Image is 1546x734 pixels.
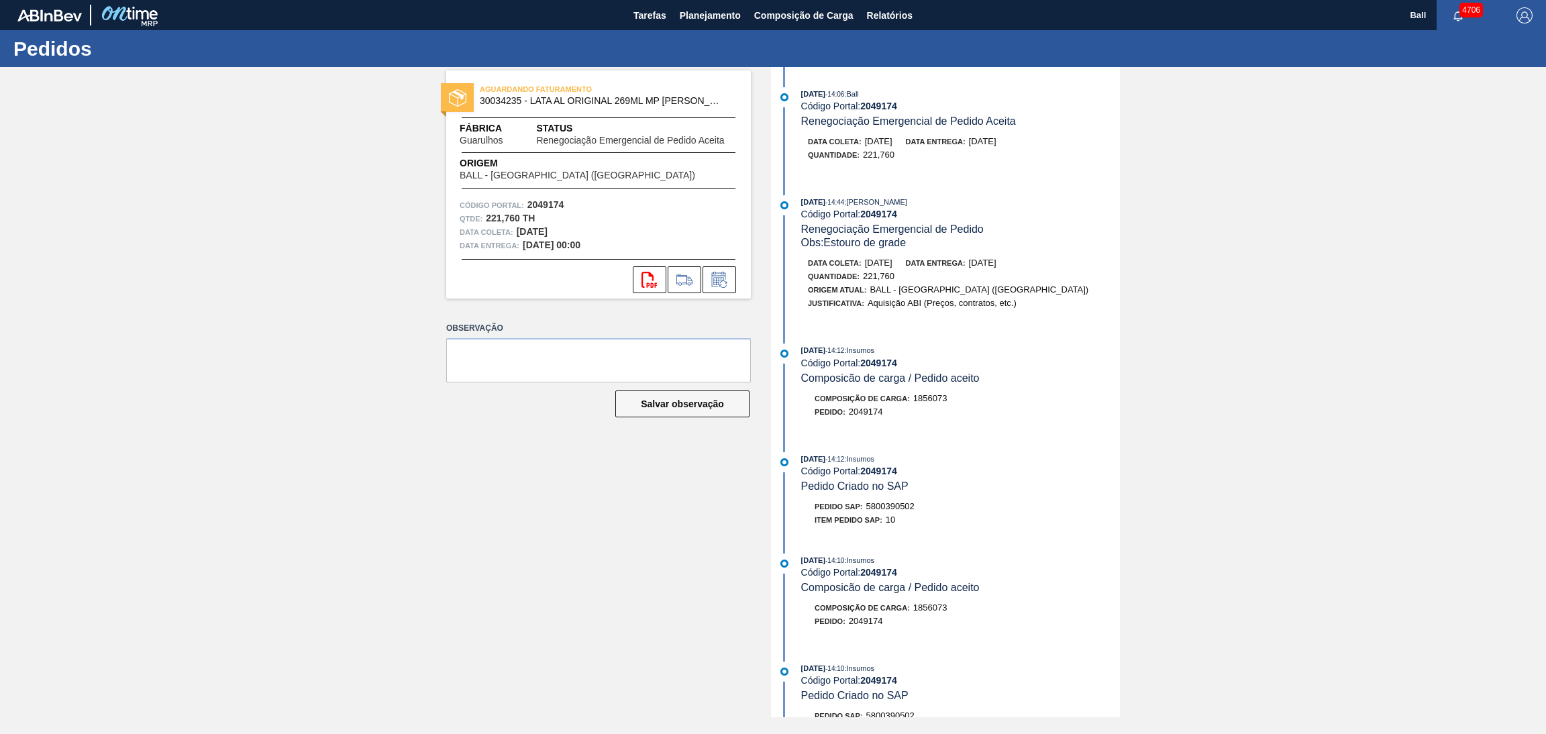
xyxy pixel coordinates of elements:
[460,212,482,225] span: Qtde :
[801,582,980,593] span: Composicão de carga / Pedido aceito
[446,319,751,338] label: Observação
[825,456,844,463] span: - 14:12
[886,515,895,525] span: 10
[860,567,897,578] strong: 2049174
[460,121,536,136] span: Fábrica
[825,199,844,206] span: - 14:44
[633,266,666,293] div: Abrir arquivo PDF
[825,557,844,564] span: - 14:10
[536,136,724,146] span: Renegociação Emergencial de Pedido Aceita
[801,198,825,206] span: [DATE]
[801,567,1120,578] div: Código Portal:
[860,466,897,476] strong: 2049174
[860,209,897,219] strong: 2049174
[913,602,947,613] span: 1856073
[801,101,1120,111] div: Código Portal:
[754,7,854,23] span: Composição de Carga
[460,199,524,212] span: Código Portal:
[1437,6,1480,25] button: Notificações
[808,138,862,146] span: Data coleta:
[808,299,864,307] span: Justificativa:
[668,266,701,293] div: Ir para Composição de Carga
[801,455,825,463] span: [DATE]
[913,393,947,403] span: 1856073
[969,136,996,146] span: [DATE]
[1459,3,1483,17] span: 4706
[460,136,503,146] span: Guarulhos
[849,616,883,626] span: 2049174
[480,83,668,96] span: AGUARDANDO FATURAMENTO
[780,201,788,209] img: atual
[680,7,741,23] span: Planejamento
[801,664,825,672] span: [DATE]
[844,556,874,564] span: : Insumos
[523,240,580,250] strong: [DATE] 00:00
[863,150,894,160] span: 221,760
[906,138,966,146] span: Data entrega:
[536,121,737,136] span: Status
[633,7,666,23] span: Tarefas
[801,358,1120,368] div: Código Portal:
[480,96,723,106] span: 30034235 - LATA AL ORIGINAL 269ML MP BRILHO
[865,258,892,268] span: [DATE]
[969,258,996,268] span: [DATE]
[801,466,1120,476] div: Código Portal:
[780,350,788,358] img: atual
[801,346,825,354] span: [DATE]
[844,346,874,354] span: : Insumos
[808,151,860,159] span: Quantidade :
[460,156,733,170] span: Origem
[866,711,915,721] span: 5800390502
[449,89,466,107] img: status
[801,115,1016,127] span: Renegociação Emergencial de Pedido Aceita
[780,458,788,466] img: atual
[460,170,695,180] span: BALL - [GEOGRAPHIC_DATA] ([GEOGRAPHIC_DATA])
[801,556,825,564] span: [DATE]
[860,101,897,111] strong: 2049174
[867,7,913,23] span: Relatórios
[860,675,897,686] strong: 2049174
[527,199,564,210] strong: 2049174
[703,266,736,293] div: Informar alteração no pedido
[815,617,845,625] span: Pedido :
[801,209,1120,219] div: Código Portal:
[808,272,860,280] span: Quantidade :
[808,286,866,294] span: Origem Atual:
[486,213,535,223] strong: 221,760 TH
[844,90,858,98] span: : Ball
[1516,7,1533,23] img: Logout
[780,93,788,101] img: atual
[906,259,966,267] span: Data entrega:
[870,284,1088,295] span: BALL - [GEOGRAPHIC_DATA] ([GEOGRAPHIC_DATA])
[801,237,907,248] span: Obs: Estouro de grade
[801,480,909,492] span: Pedido Criado no SAP
[825,347,844,354] span: - 14:12
[825,91,844,98] span: - 14:06
[815,408,845,416] span: Pedido :
[801,675,1120,686] div: Código Portal:
[860,358,897,368] strong: 2049174
[815,503,863,511] span: Pedido SAP:
[863,271,894,281] span: 221,760
[780,668,788,676] img: atual
[815,395,910,403] span: Composição de Carga :
[801,223,984,235] span: Renegociação Emergencial de Pedido
[13,41,252,56] h1: Pedidos
[801,90,825,98] span: [DATE]
[849,407,883,417] span: 2049174
[801,690,909,701] span: Pedido Criado no SAP
[825,665,844,672] span: - 14:10
[17,9,82,21] img: TNhmsLtSVTkK8tSr43FrP2fwEKptu5GPRR3wAAAABJRU5ErkJggg==
[815,712,863,720] span: Pedido SAP:
[865,136,892,146] span: [DATE]
[868,298,1017,308] span: Aquisição ABI (Preços, contratos, etc.)
[460,225,513,239] span: Data coleta:
[844,198,907,206] span: : [PERSON_NAME]
[801,372,980,384] span: Composicão de carga / Pedido aceito
[808,259,862,267] span: Data coleta:
[866,501,915,511] span: 5800390502
[844,664,874,672] span: : Insumos
[815,604,910,612] span: Composição de Carga :
[517,226,548,237] strong: [DATE]
[844,455,874,463] span: : Insumos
